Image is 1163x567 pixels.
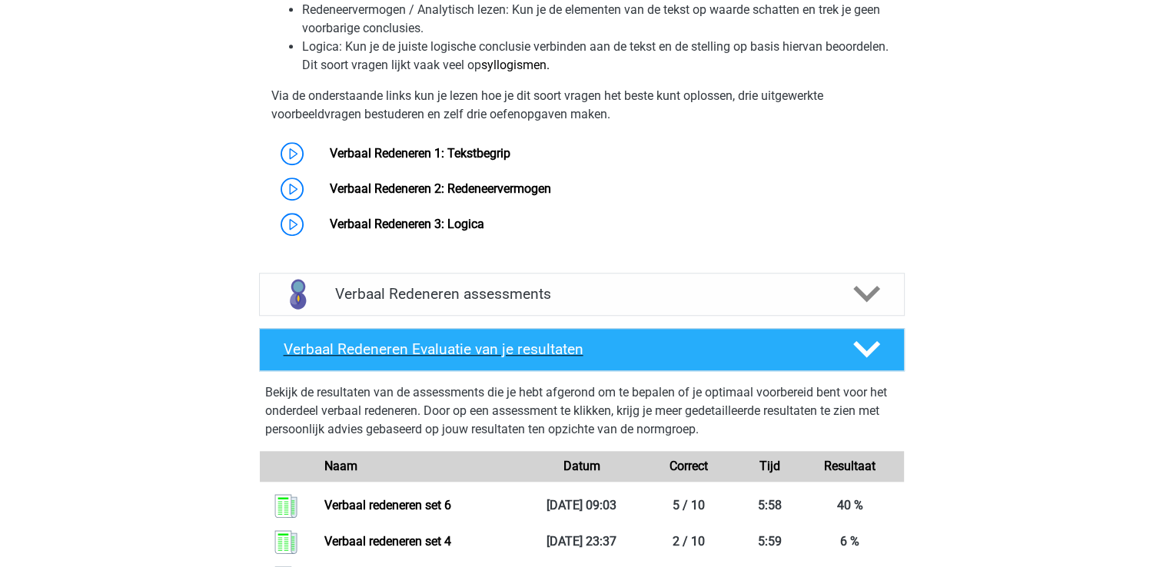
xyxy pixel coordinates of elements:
[302,1,892,38] li: Redeneervermogen / Analytisch lezen: Kun je de elementen van de tekst op waarde schatten en trek ...
[743,457,796,476] div: Tijd
[481,58,550,72] a: syllogismen.
[330,217,484,231] a: Verbaal Redeneren 3: Logica
[324,498,451,512] a: Verbaal redeneren set 6
[528,457,636,476] div: Datum
[796,457,904,476] div: Resultaat
[635,457,743,476] div: Correct
[330,146,510,161] a: Verbaal Redeneren 1: Tekstbegrip
[335,285,829,303] h4: Verbaal Redeneren assessments
[253,273,911,316] a: assessments Verbaal Redeneren assessments
[313,457,527,476] div: Naam
[284,340,829,358] h4: Verbaal Redeneren Evaluatie van je resultaten
[278,274,317,313] img: verbaal redeneren assessments
[330,181,551,196] a: Verbaal Redeneren 2: Redeneervermogen
[253,328,911,371] a: Verbaal Redeneren Evaluatie van je resultaten
[324,534,451,549] a: Verbaal redeneren set 4
[271,87,892,124] p: Via de onderstaande links kun je lezen hoe je dit soort vragen het beste kunt oplossen, drie uitg...
[265,383,899,439] p: Bekijk de resultaten van de assessments die je hebt afgerond om te bepalen of je optimaal voorber...
[302,38,892,75] li: Logica: Kun je de juiste logische conclusie verbinden aan de tekst en de stelling op basis hierva...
